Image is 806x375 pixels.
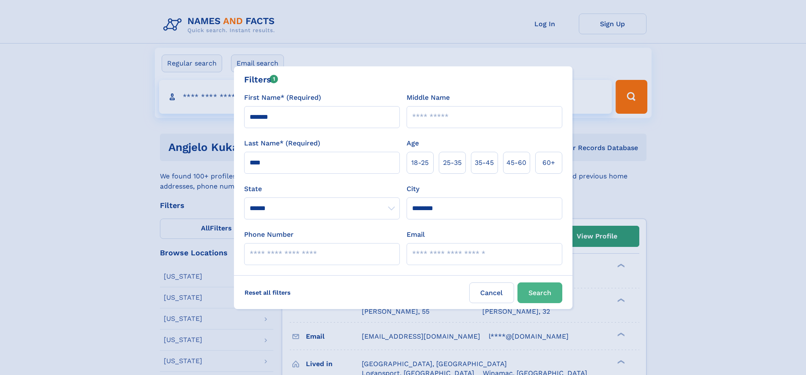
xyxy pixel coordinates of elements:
label: Middle Name [407,93,450,103]
label: Cancel [469,282,514,303]
label: City [407,184,419,194]
label: Age [407,138,419,148]
label: First Name* (Required) [244,93,321,103]
label: Phone Number [244,230,294,240]
label: Email [407,230,425,240]
label: Reset all filters [239,282,296,303]
label: Last Name* (Required) [244,138,320,148]
button: Search [517,282,562,303]
span: 35‑45 [475,158,494,168]
span: 60+ [542,158,555,168]
div: Filters [244,73,278,86]
label: State [244,184,400,194]
span: 45‑60 [506,158,526,168]
span: 18‑25 [411,158,429,168]
span: 25‑35 [443,158,462,168]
